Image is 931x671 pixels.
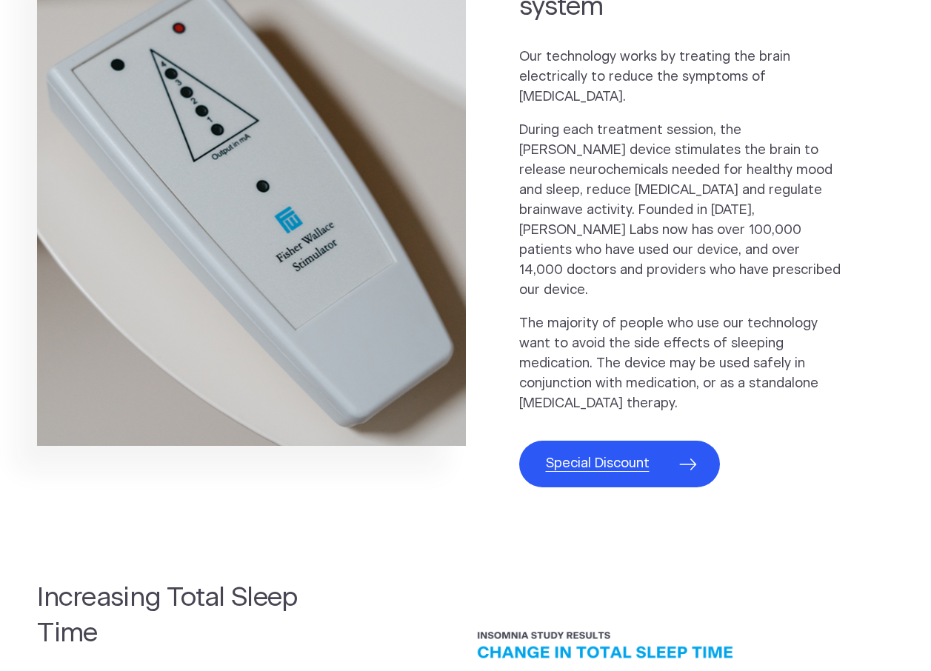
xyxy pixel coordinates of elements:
a: Special Discount [519,441,720,487]
h2: Increasing Total Sleep Time [37,581,358,652]
p: Our technology works by treating the brain electrically to reduce the symptoms of [MEDICAL_DATA]. [519,47,841,107]
span: Special Discount [546,454,650,474]
p: During each treatment session, the [PERSON_NAME] device stimulates the brain to release neurochem... [519,121,841,301]
p: The majority of people who use our technology want to avoid the side effects of sleeping medicati... [519,314,841,414]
